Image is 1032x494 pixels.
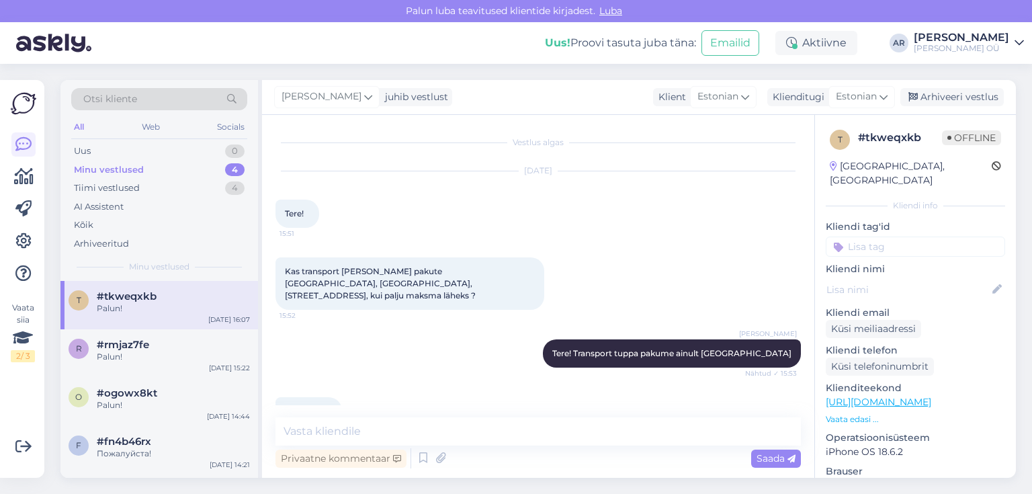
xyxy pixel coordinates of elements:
[207,411,250,421] div: [DATE] 14:44
[225,145,245,158] div: 0
[97,448,250,460] div: Пожалуйста!
[282,89,361,104] span: [PERSON_NAME]
[701,30,759,56] button: Emailid
[830,159,992,188] div: [GEOGRAPHIC_DATA], [GEOGRAPHIC_DATA]
[380,90,448,104] div: juhib vestlust
[225,181,245,195] div: 4
[75,392,82,402] span: o
[757,452,795,464] span: Saada
[545,36,570,49] b: Uus!
[74,163,144,177] div: Minu vestlused
[826,358,934,376] div: Küsi telefoninumbrit
[97,339,149,351] span: #rmjaz7fe
[775,31,857,55] div: Aktiivne
[858,130,942,146] div: # tkweqxkb
[279,229,330,239] span: 15:51
[225,163,245,177] div: 4
[914,32,1009,43] div: [PERSON_NAME]
[76,440,81,450] span: f
[285,266,476,300] span: Kas transport [PERSON_NAME] pakute [GEOGRAPHIC_DATA], [GEOGRAPHIC_DATA], [STREET_ADDRESS], kui pa...
[900,88,1004,106] div: Arhiveeri vestlus
[914,32,1024,54] a: [PERSON_NAME][PERSON_NAME] OÜ
[826,431,1005,445] p: Operatsioonisüsteem
[11,350,35,362] div: 2 / 3
[97,351,250,363] div: Palun!
[275,136,801,149] div: Vestlus algas
[739,329,797,339] span: [PERSON_NAME]
[129,261,189,273] span: Minu vestlused
[545,35,696,51] div: Proovi tasuta juba täna:
[942,130,1001,145] span: Offline
[826,320,921,338] div: Küsi meiliaadressi
[74,200,124,214] div: AI Assistent
[826,413,1005,425] p: Vaata edasi ...
[745,368,797,378] span: Nähtud ✓ 15:53
[11,91,36,116] img: Askly Logo
[838,134,843,145] span: t
[826,200,1005,212] div: Kliendi info
[275,450,406,468] div: Privaatne kommentaar
[74,181,140,195] div: Tiimi vestlused
[97,290,157,302] span: #tkweqxkb
[653,90,686,104] div: Klient
[97,387,157,399] span: #ogowx8kt
[767,90,824,104] div: Klienditugi
[210,460,250,470] div: [DATE] 14:21
[74,237,129,251] div: Arhiveeritud
[826,445,1005,459] p: iPhone OS 18.6.2
[826,343,1005,358] p: Kliendi telefon
[914,43,1009,54] div: [PERSON_NAME] OÜ
[595,5,626,17] span: Luba
[208,315,250,325] div: [DATE] 16:07
[279,311,330,321] span: 15:52
[97,302,250,315] div: Palun!
[826,262,1005,276] p: Kliendi nimi
[890,34,908,52] div: AR
[826,237,1005,257] input: Lisa tag
[11,302,35,362] div: Vaata siia
[826,306,1005,320] p: Kliendi email
[74,218,93,232] div: Kõik
[71,118,87,136] div: All
[76,343,82,354] span: r
[275,165,801,177] div: [DATE]
[97,399,250,411] div: Palun!
[552,348,791,358] span: Tere! Transport tuppa pakume ainult [GEOGRAPHIC_DATA]
[826,282,990,297] input: Lisa nimi
[214,118,247,136] div: Socials
[97,436,151,448] span: #fn4b46rx
[139,118,163,136] div: Web
[836,89,877,104] span: Estonian
[826,220,1005,234] p: Kliendi tag'id
[826,381,1005,395] p: Klienditeekond
[826,396,931,408] a: [URL][DOMAIN_NAME]
[209,363,250,373] div: [DATE] 15:22
[74,145,91,158] div: Uus
[285,208,304,218] span: Tere!
[77,295,81,305] span: t
[826,464,1005,479] p: Brauser
[697,89,738,104] span: Estonian
[83,92,137,106] span: Otsi kliente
